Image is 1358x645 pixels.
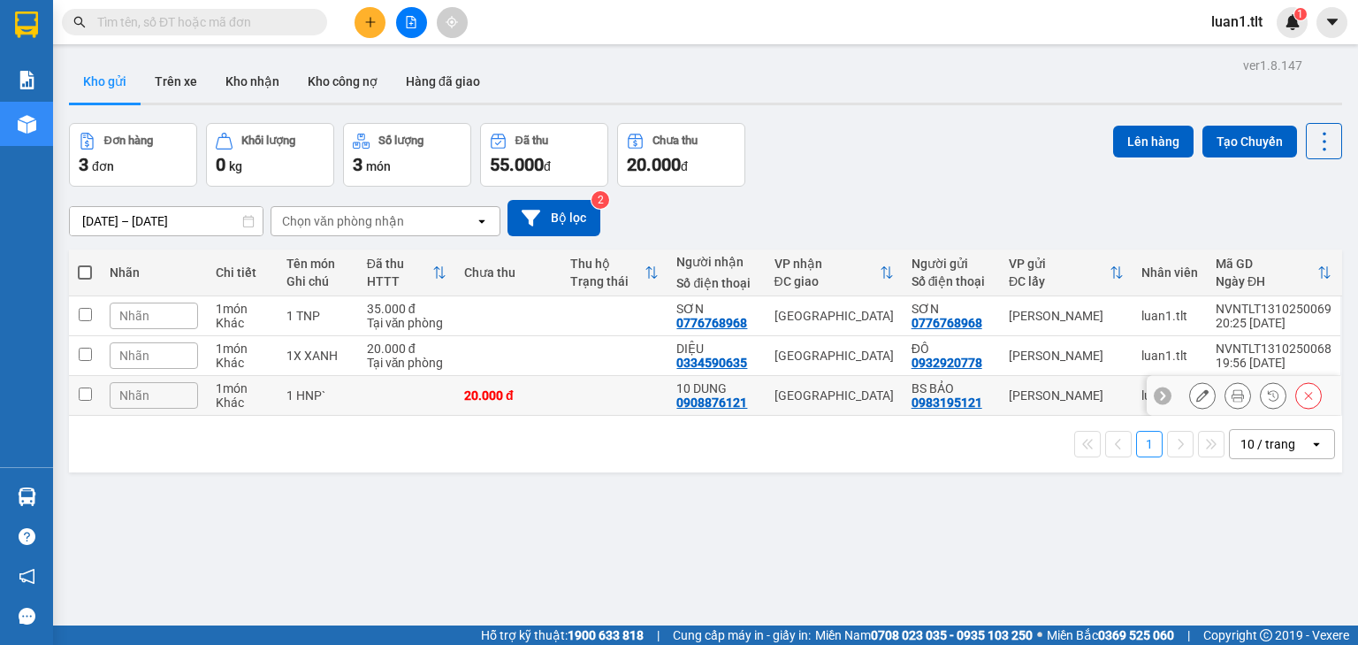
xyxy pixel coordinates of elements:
[475,214,489,228] svg: open
[1037,632,1042,639] span: ⚪️
[1216,257,1317,271] div: Mã GD
[92,159,114,173] span: đơn
[774,309,894,323] div: [GEOGRAPHIC_DATA]
[396,7,427,38] button: file-add
[657,626,660,645] span: |
[1009,309,1124,323] div: [PERSON_NAME]
[774,388,894,403] div: [GEOGRAPHIC_DATA]
[119,388,149,403] span: Nhãn
[912,395,982,410] div: 0983195121
[1189,382,1216,409] div: Sửa đơn hàng
[544,159,551,173] span: đ
[617,123,745,187] button: Chưa thu20.000đ
[216,265,269,280] div: Chi tiết
[70,207,263,235] input: Select a date range.
[446,16,458,28] span: aim
[1136,431,1163,457] button: 1
[19,608,35,625] span: message
[73,16,86,28] span: search
[97,12,306,32] input: Tìm tên, số ĐT hoặc mã đơn
[1316,7,1347,38] button: caret-down
[141,60,211,103] button: Trên xe
[1202,126,1297,157] button: Tạo Chuyến
[1309,437,1324,451] svg: open
[912,342,991,356] div: ĐÔ
[367,257,432,271] div: Đã thu
[1098,628,1174,642] strong: 0369 525 060
[437,7,468,38] button: aim
[69,60,141,103] button: Kho gửi
[286,349,348,363] div: 1X XANH
[110,265,198,280] div: Nhãn
[206,123,334,187] button: Khối lượng0kg
[1009,274,1110,288] div: ĐC lấy
[294,60,392,103] button: Kho công nợ
[367,342,446,356] div: 20.000 đ
[286,257,348,271] div: Tên món
[464,388,553,403] div: 20.000 đ
[392,60,494,103] button: Hàng đã giao
[676,342,756,356] div: DIỆU
[1243,56,1302,75] div: ver 1.8.147
[216,356,269,370] div: Khác
[18,71,36,89] img: solution-icon
[367,316,446,330] div: Tại văn phòng
[104,134,153,147] div: Đơn hàng
[282,212,404,230] div: Chọn văn phòng nhận
[1240,435,1295,453] div: 10 / trang
[912,257,991,271] div: Người gửi
[627,154,681,175] span: 20.000
[676,302,756,316] div: SƠN
[1141,309,1198,323] div: luan1.tlt
[15,12,38,38] img: logo-vxr
[561,250,668,296] th: Toggle SortBy
[79,154,88,175] span: 3
[1216,316,1331,330] div: 20:25 [DATE]
[119,309,149,323] span: Nhãn
[912,356,982,370] div: 0932920778
[912,302,991,316] div: SƠN
[676,356,747,370] div: 0334590635
[912,316,982,330] div: 0776768968
[229,159,242,173] span: kg
[912,381,991,395] div: BS BẢO
[1141,265,1198,280] div: Nhân viên
[216,395,269,410] div: Khác
[1216,274,1317,288] div: Ngày ĐH
[216,316,269,330] div: Khác
[490,154,544,175] span: 55.000
[1141,349,1198,363] div: luan1.tlt
[216,342,269,356] div: 1 món
[871,628,1033,642] strong: 0708 023 035 - 0935 103 250
[481,626,644,645] span: Hỗ trợ kỹ thuật:
[364,16,377,28] span: plus
[211,60,294,103] button: Kho nhận
[1207,250,1340,296] th: Toggle SortBy
[515,134,548,147] div: Đã thu
[366,159,391,173] span: món
[1216,342,1331,356] div: NVNTLT1310250068
[119,349,149,363] span: Nhãn
[367,274,432,288] div: HTTT
[912,274,991,288] div: Số điện thoại
[676,276,756,290] div: Số điện thoại
[216,302,269,316] div: 1 món
[1324,14,1340,30] span: caret-down
[1000,250,1133,296] th: Toggle SortBy
[1216,356,1331,370] div: 19:56 [DATE]
[1297,8,1303,20] span: 1
[774,274,880,288] div: ĐC giao
[286,388,348,403] div: 1 HNP`
[673,626,811,645] span: Cung cấp máy in - giấy in:
[681,159,688,173] span: đ
[676,316,747,330] div: 0776768968
[774,349,894,363] div: [GEOGRAPHIC_DATA]
[1113,126,1194,157] button: Lên hàng
[216,381,269,395] div: 1 món
[815,626,1033,645] span: Miền Nam
[343,123,471,187] button: Số lượng3món
[591,191,609,209] sup: 2
[19,528,35,545] span: question-circle
[464,265,553,280] div: Chưa thu
[1260,629,1272,641] span: copyright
